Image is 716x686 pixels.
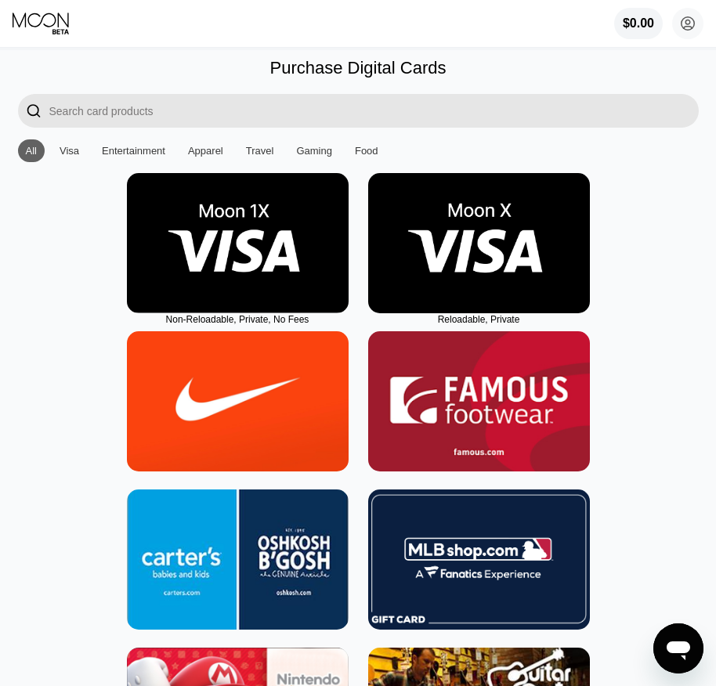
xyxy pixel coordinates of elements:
div:  [26,102,42,120]
div: Food [347,139,386,162]
div: Food [355,145,378,157]
div: Non-Reloadable, Private, No Fees [127,314,349,325]
div: Entertainment [94,139,173,162]
div: Travel [246,145,274,157]
div: Apparel [180,139,231,162]
iframe: Button to launch messaging window [653,623,703,673]
div: Visa [52,139,87,162]
div: Gaming [288,139,340,162]
div: Visa [60,145,79,157]
div: Reloadable, Private [368,314,590,325]
div: Purchase Digital Cards [270,58,447,78]
input: Search card products [49,94,699,128]
div: Gaming [296,145,332,157]
div: Entertainment [102,145,165,157]
div: All [18,139,45,162]
div:  [18,94,49,128]
div: $0.00 [623,16,654,31]
div: Apparel [188,145,223,157]
div: Travel [238,139,282,162]
div: All [26,145,37,157]
div: $0.00 [614,8,663,39]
